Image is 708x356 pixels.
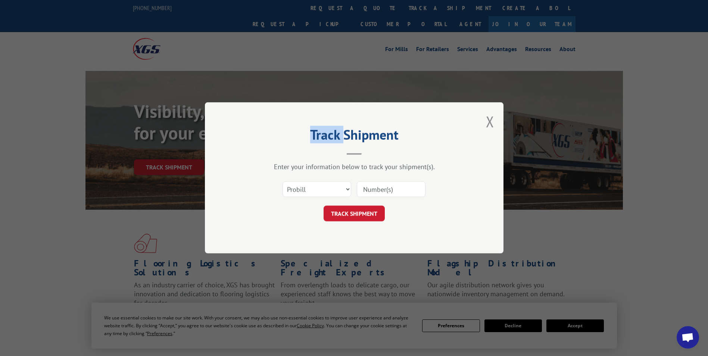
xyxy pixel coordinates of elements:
[486,112,494,131] button: Close modal
[357,182,425,197] input: Number(s)
[242,129,466,144] h2: Track Shipment
[677,326,699,349] div: Open chat
[324,206,385,222] button: TRACK SHIPMENT
[242,163,466,171] div: Enter your information below to track your shipment(s).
